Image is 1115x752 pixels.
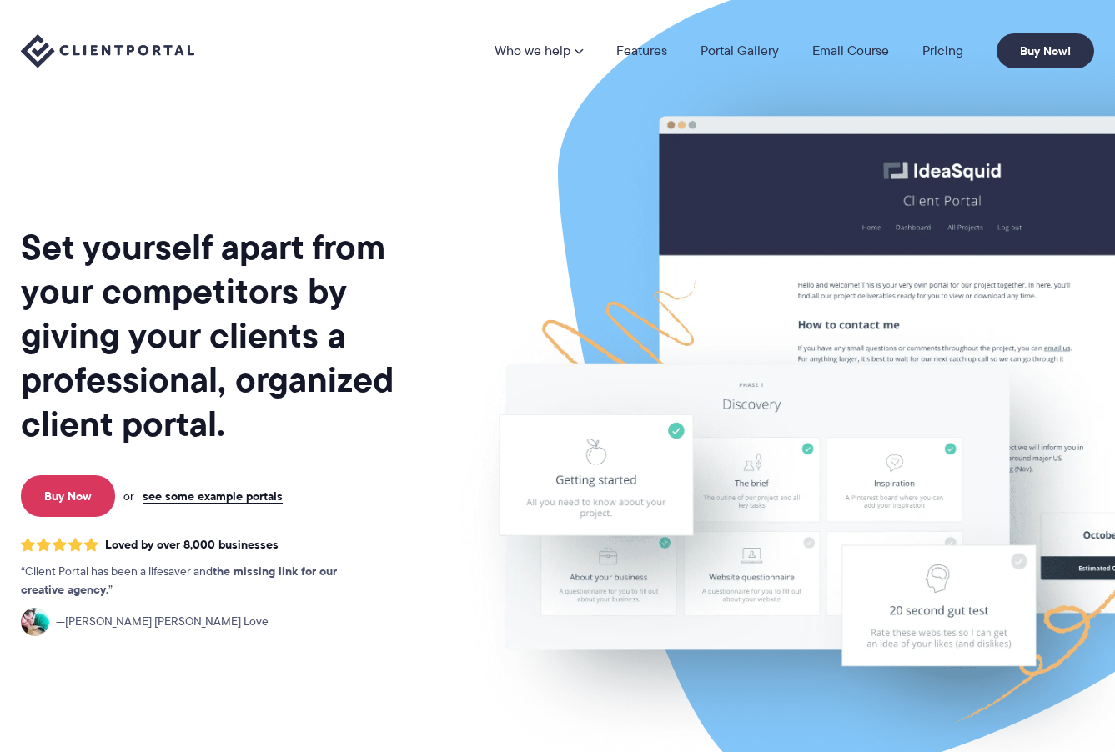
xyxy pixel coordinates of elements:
[812,44,889,58] a: Email Course
[123,489,134,504] span: or
[21,475,115,517] a: Buy Now
[997,33,1094,68] a: Buy Now!
[922,44,963,58] a: Pricing
[616,44,667,58] a: Features
[56,613,269,631] span: [PERSON_NAME] [PERSON_NAME] Love
[21,225,450,446] h1: Set yourself apart from your competitors by giving your clients a professional, organized client ...
[143,489,283,504] a: see some example portals
[105,538,279,552] span: Loved by over 8,000 businesses
[701,44,779,58] a: Portal Gallery
[21,562,337,599] strong: the missing link for our creative agency
[21,563,371,599] p: Client Portal has been a lifesaver and .
[495,44,583,58] a: Who we help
